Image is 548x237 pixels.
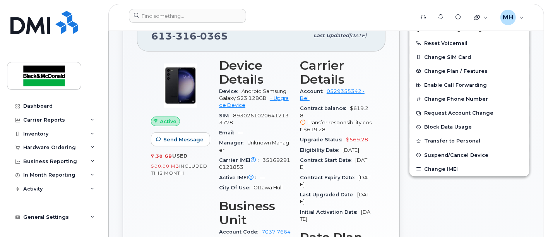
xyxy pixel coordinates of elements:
span: SIM [219,113,233,118]
span: Send Message [163,136,204,143]
span: Android Samsung Galaxy S23 128GB [219,88,286,101]
span: Device [219,88,241,94]
span: Carrier IMEI [219,157,262,163]
span: Enable Call Forwarding [424,82,487,88]
span: Add Roaming Package [416,26,486,33]
button: Change IMEI [409,162,529,176]
div: Maria Hatzopoulos [495,10,529,25]
span: Change Plan / Features [424,68,488,74]
span: 0365 [197,30,228,42]
span: Ottawa Hull [253,185,283,191]
button: Change Phone Number [409,92,529,106]
span: [DATE] [300,209,370,222]
span: used [172,153,188,159]
span: Contract balance [300,105,350,111]
span: Suspend/Cancel Device [424,152,488,158]
span: Upgrade Status [300,137,346,143]
span: Eligibility Date [300,147,342,153]
span: included this month [151,163,207,176]
span: [DATE] [349,33,366,38]
span: Contract Start Date [300,157,355,163]
span: Initial Activation Date [300,209,361,215]
span: Active [160,118,176,125]
span: Last updated [313,33,349,38]
a: 0529355342 - Bell [300,88,365,101]
span: 316 [172,30,197,42]
span: Transfer responsibility cost [300,120,372,132]
span: 89302610206412133778 [219,113,289,125]
span: 7.30 GB [151,153,172,159]
button: Transfer to Personal [409,134,529,148]
h3: Device Details [219,58,291,86]
button: Send Message [151,132,210,146]
span: 500.00 MB [151,163,179,169]
span: [DATE] [300,175,370,187]
button: Enable Call Forwarding [409,78,529,92]
span: $569.28 [346,137,368,143]
img: image20231002-3703462-r49339.jpeg [157,62,204,109]
span: MH [503,13,513,22]
button: Suspend/Cancel Device [409,148,529,162]
button: Request Account Change [409,106,529,120]
button: Block Data Usage [409,120,529,134]
span: Account [300,88,327,94]
span: — [238,130,243,136]
input: Find something... [129,9,246,23]
span: $619.28 [303,127,325,132]
span: Active IMEI [219,175,260,180]
span: 613 [151,30,228,42]
h3: Business Unit [219,199,291,227]
span: — [260,175,265,180]
button: Change Plan / Features [409,64,529,78]
h3: Carrier Details [300,58,372,86]
span: Account Code [219,229,262,235]
button: Reset Voicemail [409,36,529,50]
span: Last Upgraded Date [300,192,357,197]
span: $619.28 [300,105,372,133]
button: Change SIM Card [409,50,529,64]
div: Quicklinks [468,10,493,25]
span: Contract Expiry Date [300,175,358,180]
span: City Of Use [219,185,253,191]
span: Unknown Manager [219,140,289,153]
span: [DATE] [342,147,359,153]
span: Manager [219,140,247,146]
span: Email [219,130,238,136]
